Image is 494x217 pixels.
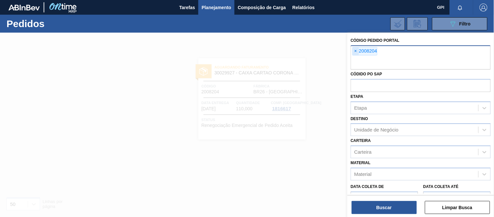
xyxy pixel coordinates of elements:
img: TNhmsLtSVTkK8tSr43FrP2fwEKptu5GPRR3wAAAABJRU5ErkJggg== [8,5,40,10]
div: Solicitação de Revisão de Pedidos [407,17,428,30]
label: Material [351,161,371,165]
div: Carteira [354,149,372,155]
input: dd/mm/yyyy [423,192,491,205]
span: × [353,47,359,55]
label: Códido PO SAP [351,72,382,76]
label: Destino [351,116,368,121]
input: dd/mm/yyyy [351,192,418,205]
label: Carteira [351,138,371,143]
span: Planejamento [202,4,231,11]
button: Notificações [450,3,471,12]
div: Importar Negociações dos Pedidos [390,17,405,30]
span: Composição de Carga [238,4,286,11]
div: Etapa [354,105,367,111]
label: Data coleta de [351,184,384,189]
button: Filtro [432,17,487,30]
h1: Pedidos [7,20,100,27]
span: Relatórios [292,4,315,11]
div: 2008204 [352,47,377,55]
div: Unidade de Negócio [354,127,399,133]
span: Tarefas [179,4,195,11]
label: Etapa [351,94,363,99]
span: Filtro [459,21,471,26]
img: Logout [480,4,487,11]
div: Material [354,171,372,177]
label: Data coleta até [423,184,459,189]
label: Código Pedido Portal [351,38,400,43]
